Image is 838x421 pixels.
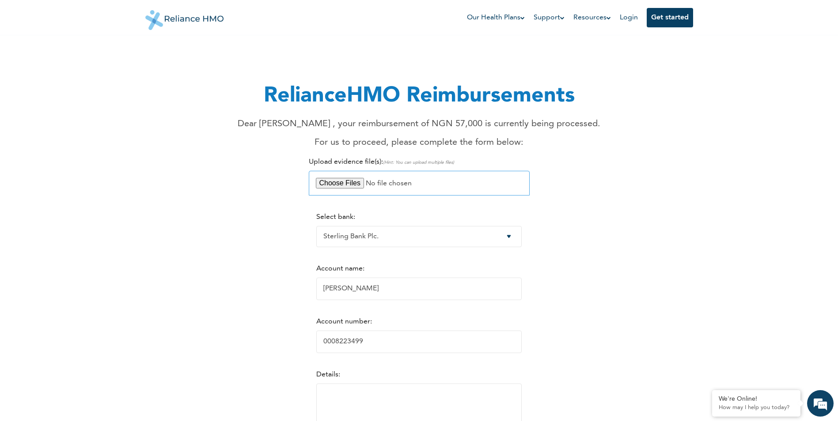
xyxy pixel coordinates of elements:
label: Account name: [316,265,364,272]
img: Reliance HMO's Logo [145,4,224,30]
p: For us to proceed, please complete the form below: [238,136,600,149]
a: Our Health Plans [467,12,525,23]
p: Dear [PERSON_NAME] , your reimbursement of NGN 57,000 is currently being processed. [238,117,600,131]
button: Get started [647,8,693,27]
h1: RelianceHMO Reimbursements [238,80,600,112]
p: How may I help you today? [719,404,794,411]
label: Select bank: [316,214,355,221]
span: (Hint: You can upload multiple files) [383,160,454,165]
label: Account number: [316,318,372,325]
a: Support [534,12,565,23]
label: Upload evidence file(s): [309,158,454,165]
a: Login [620,14,638,21]
a: Resources [573,12,611,23]
label: Details: [316,371,340,378]
div: We're Online! [719,395,794,403]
